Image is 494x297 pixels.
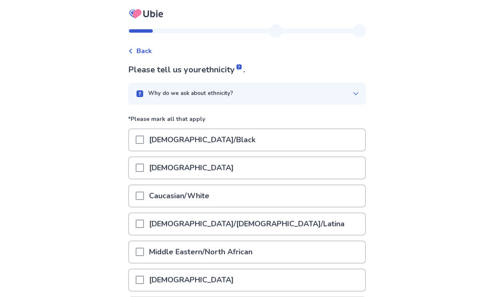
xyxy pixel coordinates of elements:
p: Why do we ask about ethnicity? [148,90,233,98]
span: Back [136,46,152,56]
p: [DEMOGRAPHIC_DATA]/Black [144,129,260,151]
p: [DEMOGRAPHIC_DATA]/[DEMOGRAPHIC_DATA]/Latina [144,213,350,235]
p: Middle Eastern/North African [144,241,257,263]
p: Please tell us your . [128,64,366,76]
p: *Please mark all that apply [128,115,366,128]
span: ethnicity [201,64,243,75]
p: [DEMOGRAPHIC_DATA] [144,157,239,179]
p: [DEMOGRAPHIC_DATA] [144,269,239,291]
p: Caucasian/White [144,185,214,207]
